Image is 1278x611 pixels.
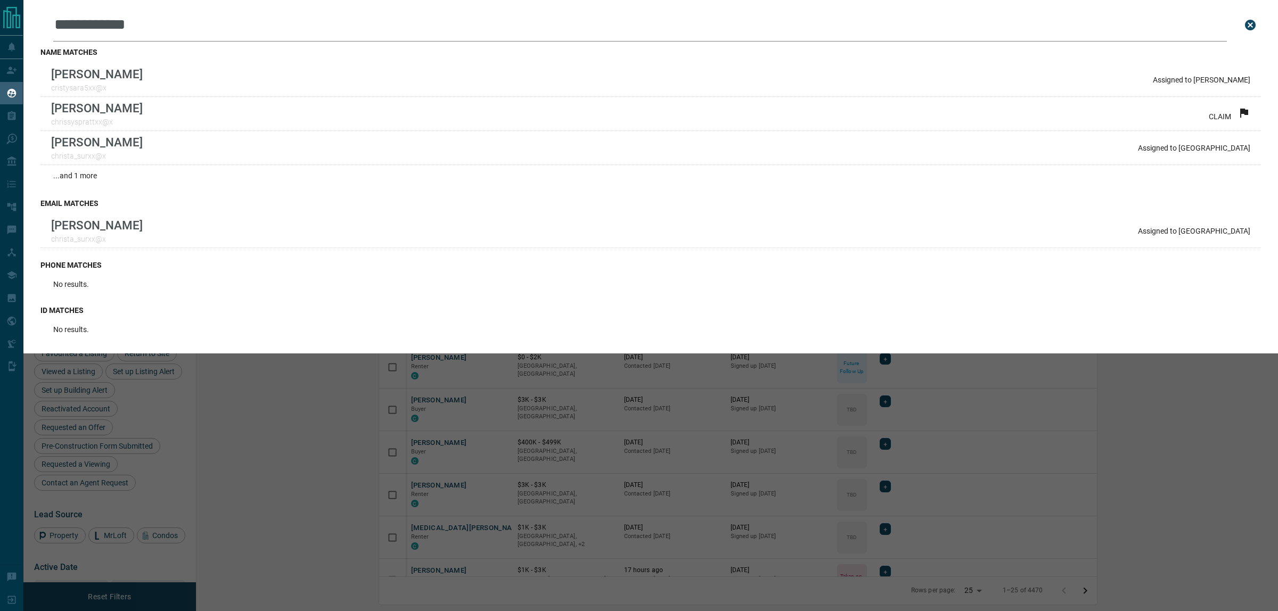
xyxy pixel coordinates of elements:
p: Assigned to [PERSON_NAME] [1153,76,1250,84]
p: cristysara5xx@x [51,84,143,92]
p: christa_surxx@x [51,152,143,160]
p: [PERSON_NAME] [51,135,143,149]
p: chrissysprattxx@x [51,118,143,126]
h3: phone matches [40,261,1261,269]
div: CLAIM [1209,106,1250,121]
h3: name matches [40,48,1261,56]
p: christa_surxx@x [51,235,143,243]
p: [PERSON_NAME] [51,101,143,115]
p: Assigned to [GEOGRAPHIC_DATA] [1138,227,1250,235]
p: No results. [53,280,89,288]
h3: email matches [40,199,1261,208]
p: Assigned to [GEOGRAPHIC_DATA] [1138,144,1250,152]
button: close search bar [1240,14,1261,36]
div: ...and 1 more [40,165,1261,186]
p: [PERSON_NAME] [51,218,143,232]
h3: id matches [40,306,1261,315]
p: No results. [53,325,89,334]
p: [PERSON_NAME] [51,67,143,81]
